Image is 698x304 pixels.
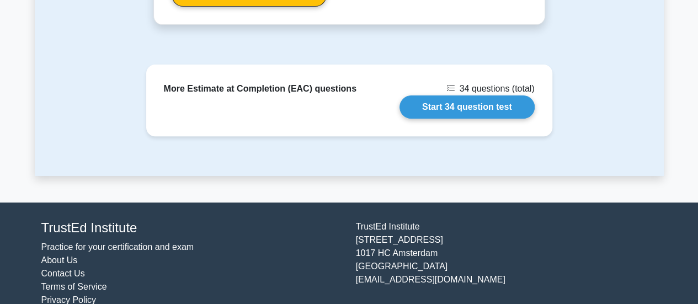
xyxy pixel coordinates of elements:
a: Contact Us [41,269,85,278]
a: Start 34 question test [399,95,535,119]
a: Terms of Service [41,282,107,291]
h4: TrustEd Institute [41,220,343,236]
a: Practice for your certification and exam [41,242,194,252]
a: About Us [41,255,78,265]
